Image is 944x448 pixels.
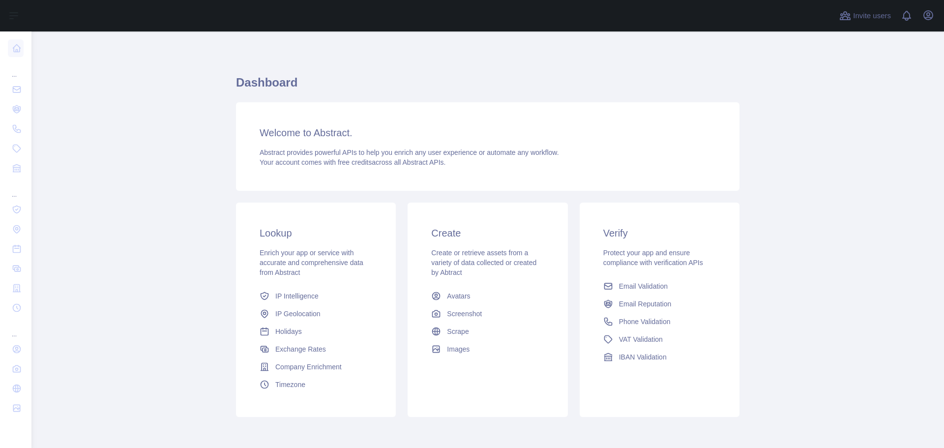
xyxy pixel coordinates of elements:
span: Timezone [275,380,305,389]
h3: Create [431,226,544,240]
span: IP Intelligence [275,291,319,301]
a: Holidays [256,323,376,340]
span: IBAN Validation [619,352,667,362]
a: Email Reputation [599,295,720,313]
span: free credits [338,158,372,166]
span: Create or retrieve assets from a variety of data collected or created by Abtract [431,249,536,276]
button: Invite users [837,8,893,24]
span: Company Enrichment [275,362,342,372]
span: Phone Validation [619,317,671,327]
a: Images [427,340,548,358]
span: Protect your app and ensure compliance with verification APIs [603,249,703,267]
div: ... [8,179,24,199]
a: Avatars [427,287,548,305]
div: ... [8,319,24,338]
span: Screenshot [447,309,482,319]
a: IBAN Validation [599,348,720,366]
a: IP Intelligence [256,287,376,305]
span: IP Geolocation [275,309,321,319]
span: Exchange Rates [275,344,326,354]
h3: Verify [603,226,716,240]
span: Abstract provides powerful APIs to help you enrich any user experience or automate any workflow. [260,149,559,156]
div: ... [8,59,24,79]
span: Email Reputation [619,299,672,309]
h3: Welcome to Abstract. [260,126,716,140]
a: Email Validation [599,277,720,295]
a: Scrape [427,323,548,340]
span: Images [447,344,470,354]
span: Holidays [275,327,302,336]
a: IP Geolocation [256,305,376,323]
h1: Dashboard [236,75,739,98]
h3: Lookup [260,226,372,240]
span: Email Validation [619,281,668,291]
span: Your account comes with across all Abstract APIs. [260,158,445,166]
span: Invite users [853,10,891,22]
a: VAT Validation [599,330,720,348]
a: Exchange Rates [256,340,376,358]
a: Screenshot [427,305,548,323]
span: VAT Validation [619,334,663,344]
span: Avatars [447,291,470,301]
a: Phone Validation [599,313,720,330]
a: Timezone [256,376,376,393]
span: Enrich your app or service with accurate and comprehensive data from Abstract [260,249,363,276]
a: Company Enrichment [256,358,376,376]
span: Scrape [447,327,469,336]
